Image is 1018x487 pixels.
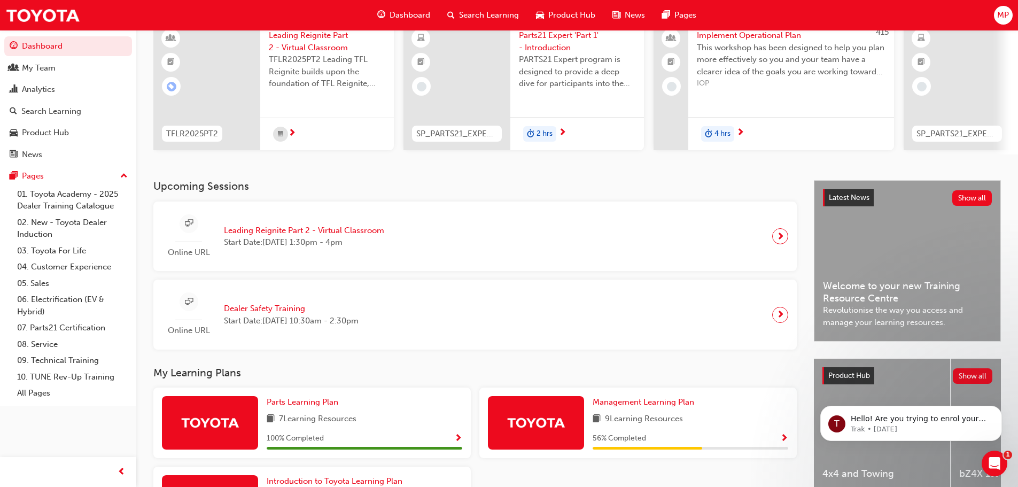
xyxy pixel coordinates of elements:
span: car-icon [10,128,18,138]
a: search-iconSearch Learning [439,4,527,26]
span: booktick-icon [167,56,175,69]
a: 09. Technical Training [13,352,132,369]
span: Dealer Safety Training [224,303,359,315]
span: 4 hrs [714,128,731,140]
span: prev-icon [118,466,126,479]
span: book-icon [593,413,601,426]
span: Search Learning [459,9,519,21]
span: people-icon [667,32,675,45]
span: next-icon [288,129,296,138]
a: 01. Toyota Academy - 2025 Dealer Training Catalogue [13,186,132,214]
span: TFLR2025PT2 [166,128,218,140]
span: 56 % Completed [593,432,646,445]
span: Product Hub [828,371,870,380]
div: Analytics [22,83,55,96]
span: 9 Learning Resources [605,413,683,426]
a: Parts Learning Plan [267,396,343,408]
a: News [4,145,132,165]
span: 4x4 and Towing [822,468,942,480]
img: Trak [5,3,80,27]
iframe: Intercom notifications message [804,383,1018,458]
a: Online URLLeading Reignite Part 2 - Virtual ClassroomStart Date:[DATE] 1:30pm - 4pm [162,210,788,263]
a: Search Learning [4,102,132,121]
a: Dashboard [4,36,132,56]
button: Show all [953,368,993,384]
span: sessionType_ONLINE_URL-icon [185,296,193,309]
a: 03. Toyota For Life [13,243,132,259]
a: 06. Electrification (EV & Hybrid) [13,291,132,320]
span: Welcome to your new Training Resource Centre [823,280,992,304]
span: pages-icon [10,172,18,181]
a: pages-iconPages [654,4,705,26]
img: Trak [507,413,565,432]
a: news-iconNews [604,4,654,26]
span: up-icon [120,169,128,183]
span: next-icon [558,128,566,138]
span: Management Learning Plan [593,397,694,407]
span: Latest News [829,193,869,202]
div: My Team [22,62,56,74]
span: 100 % Completed [267,432,324,445]
span: next-icon [736,128,744,138]
span: Start Date: [DATE] 1:30pm - 4pm [224,236,384,249]
h3: Upcoming Sessions [153,180,797,192]
span: pages-icon [662,9,670,22]
span: duration-icon [705,127,712,141]
span: book-icon [267,413,275,426]
span: Show Progress [454,434,462,444]
span: next-icon [776,307,784,322]
button: MP [994,6,1013,25]
span: learningResourceType_INSTRUCTOR_LED-icon [167,32,175,45]
a: SP_PARTS21_EXPERTP1_1223_ELParts21 Expert 'Part 1' - IntroductionPARTS21 Expert program is design... [403,21,644,150]
span: Online URL [162,246,215,259]
span: Pages [674,9,696,21]
span: Start Date: [DATE] 10:30am - 2:30pm [224,315,359,327]
span: news-icon [612,9,620,22]
img: Trak [181,413,239,432]
a: 02. New - Toyota Dealer Induction [13,214,132,243]
span: learningRecordVerb_NONE-icon [417,82,426,91]
a: Analytics [4,80,132,99]
a: guage-iconDashboard [369,4,439,26]
span: booktick-icon [667,56,675,69]
span: Online URL [162,324,215,337]
span: chart-icon [10,85,18,95]
div: Search Learning [21,105,81,118]
button: Show Progress [780,432,788,445]
a: Latest NewsShow all [823,189,992,206]
span: learningRecordVerb_NONE-icon [667,82,677,91]
a: My Team [4,58,132,78]
div: Product Hub [22,127,69,139]
span: SP_PARTS21_EXPERTP1_1223_EL [416,128,498,140]
span: Parts21 Expert 'Part 1' - Introduction [519,29,635,53]
a: car-iconProduct Hub [527,4,604,26]
span: 7 Learning Resources [279,413,356,426]
span: learningResourceType_ELEARNING-icon [417,32,425,45]
span: calendar-icon [278,128,283,141]
a: Online URLDealer Safety TrainingStart Date:[DATE] 10:30am - 2:30pm [162,288,788,341]
span: search-icon [10,107,17,117]
span: Product Hub [548,9,595,21]
span: SP_PARTS21_EXPERTP2_1223_EL [916,128,998,140]
span: Dashboard [390,9,430,21]
span: Parts Learning Plan [267,397,338,407]
span: 1 [1004,451,1012,459]
a: Product HubShow all [822,367,992,384]
div: News [22,149,42,161]
span: Introduction to Toyota Learning Plan [267,476,402,486]
span: Leading Reignite Part 2 - Virtual Classroom [224,225,384,237]
a: All Pages [13,385,132,401]
span: News [625,9,645,21]
span: next-icon [776,229,784,244]
a: 04. Customer Experience [13,259,132,275]
span: PARTS21 Expert program is designed to provide a deep dive for participants into the framework and... [519,53,635,90]
button: Show all [952,190,992,206]
a: 05. Sales [13,275,132,292]
span: This workshop has been designed to help you plan more effectively so you and your team have a cle... [697,42,885,78]
a: 415Implement Operational PlanThis workshop has been designed to help you plan more effectively so... [654,21,894,150]
span: IOP [697,78,885,90]
span: Implement Operational Plan [697,29,885,42]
